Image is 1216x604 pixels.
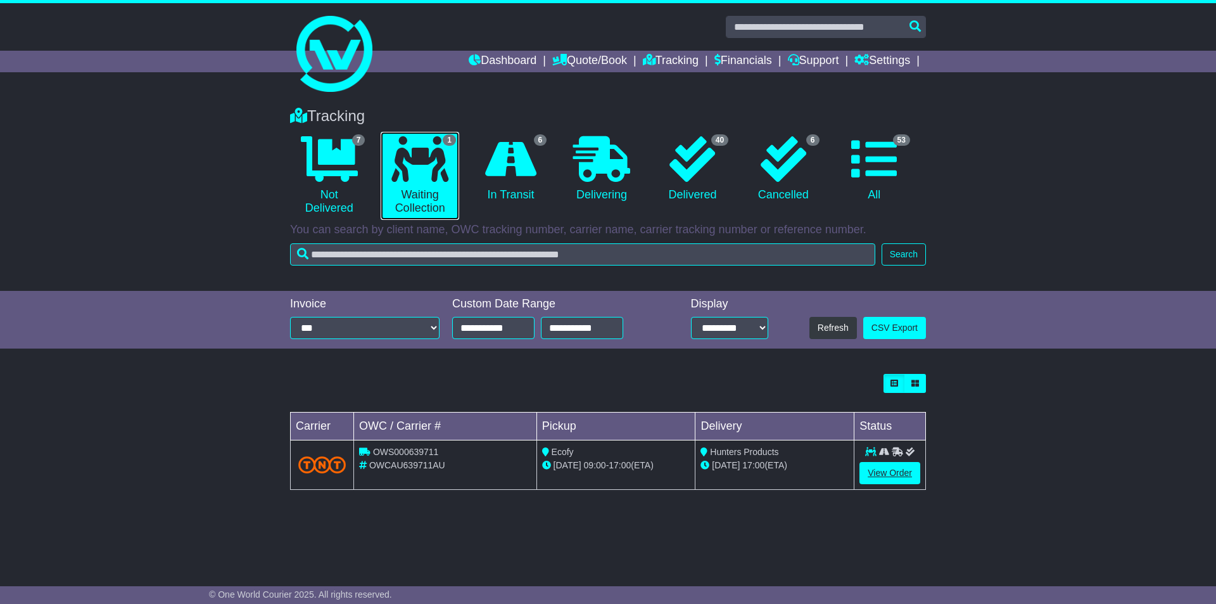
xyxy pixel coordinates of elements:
[284,107,932,125] div: Tracking
[443,134,456,146] span: 1
[298,456,346,473] img: TNT_Domestic.png
[806,134,820,146] span: 6
[854,413,926,440] td: Status
[452,297,655,311] div: Custom Date Range
[584,460,606,470] span: 09:00
[554,460,581,470] span: [DATE]
[352,134,365,146] span: 7
[369,460,445,470] span: OWCAU639711AU
[809,317,857,339] button: Refresh
[695,413,854,440] td: Delivery
[714,51,772,72] a: Financials
[381,132,459,220] a: 1 Waiting Collection
[552,447,574,457] span: Ecofy
[863,317,926,339] a: CSV Export
[711,134,728,146] span: 40
[609,460,631,470] span: 17:00
[893,134,910,146] span: 53
[373,447,439,457] span: OWS000639711
[469,51,536,72] a: Dashboard
[562,132,640,207] a: Delivering
[290,223,926,237] p: You can search by client name, OWC tracking number, carrier name, carrier tracking number or refe...
[290,132,368,220] a: 7 Not Delivered
[291,413,354,440] td: Carrier
[835,132,913,207] a: 53 All
[654,132,731,207] a: 40 Delivered
[542,459,690,472] div: - (ETA)
[882,243,926,266] button: Search
[744,132,822,207] a: 6 Cancelled
[290,297,440,311] div: Invoice
[354,413,537,440] td: OWC / Carrier #
[643,51,699,72] a: Tracking
[710,447,778,457] span: Hunters Products
[788,51,839,72] a: Support
[700,459,849,472] div: (ETA)
[536,413,695,440] td: Pickup
[691,297,768,311] div: Display
[472,132,550,207] a: 6 In Transit
[209,589,392,600] span: © One World Courier 2025. All rights reserved.
[712,460,740,470] span: [DATE]
[854,51,910,72] a: Settings
[534,134,547,146] span: 6
[552,51,627,72] a: Quote/Book
[742,460,764,470] span: 17:00
[859,462,920,484] a: View Order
